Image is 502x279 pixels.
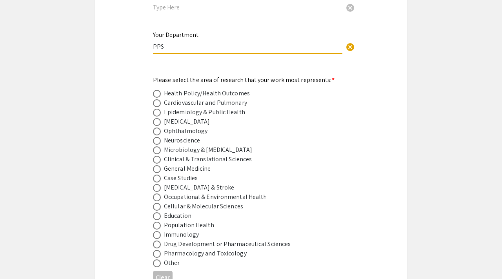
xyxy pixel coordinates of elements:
[164,249,247,258] div: Pharmacology and Toxicology
[164,230,199,239] div: Immunology
[164,258,180,268] div: Other
[153,31,198,39] mat-label: Your Department
[164,136,200,145] div: Neuroscience
[153,3,342,11] input: Type Here
[164,89,250,98] div: Health Policy/Health Outcomes
[153,42,342,51] input: Type Here
[346,42,355,52] span: cancel
[342,38,358,54] button: Clear
[164,173,198,183] div: Case Studies
[164,155,252,164] div: Clinical & Translational Sciences
[346,3,355,13] span: cancel
[164,108,245,117] div: Epidemiology & Public Health
[164,211,191,221] div: Education
[164,164,211,173] div: General Medicine
[164,98,247,108] div: Cardiovascular and Pulmonary
[164,117,210,126] div: [MEDICAL_DATA]
[164,202,243,211] div: Cellular & Molecular Sciences
[164,126,207,136] div: Ophthalmology
[164,239,291,249] div: Drug Development or Pharmaceutical Sciences
[153,76,335,84] mat-label: Please select the area of research that your work most represents:
[164,192,267,202] div: Occupational & Environmental Health
[164,145,252,155] div: Microbiology & [MEDICAL_DATA]
[6,244,33,273] iframe: Chat
[164,183,234,192] div: [MEDICAL_DATA] & Stroke
[164,221,214,230] div: Population Health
